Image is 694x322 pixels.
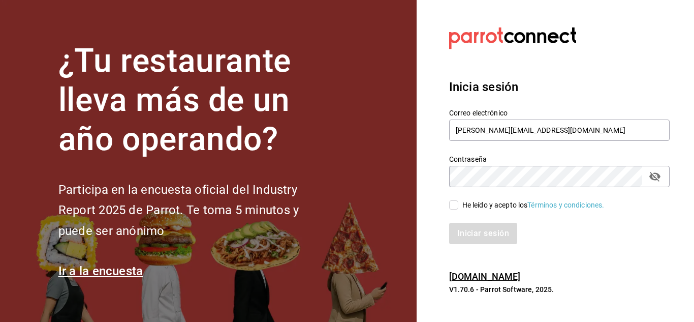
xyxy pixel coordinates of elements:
button: passwordField [646,168,664,185]
a: Términos y condiciones. [527,201,604,209]
h1: ¿Tu restaurante lleva más de un año operando? [58,42,333,159]
a: Ir a la encuesta [58,264,143,278]
h2: Participa en la encuesta oficial del Industry Report 2025 de Parrot. Te toma 5 minutos y puede se... [58,180,333,242]
p: V1.70.6 - Parrot Software, 2025. [449,284,670,295]
div: He leído y acepto los [462,200,605,211]
a: [DOMAIN_NAME] [449,271,521,282]
label: Contraseña [449,156,670,163]
label: Correo electrónico [449,109,670,116]
h3: Inicia sesión [449,78,670,96]
input: Ingresa tu correo electrónico [449,120,670,141]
